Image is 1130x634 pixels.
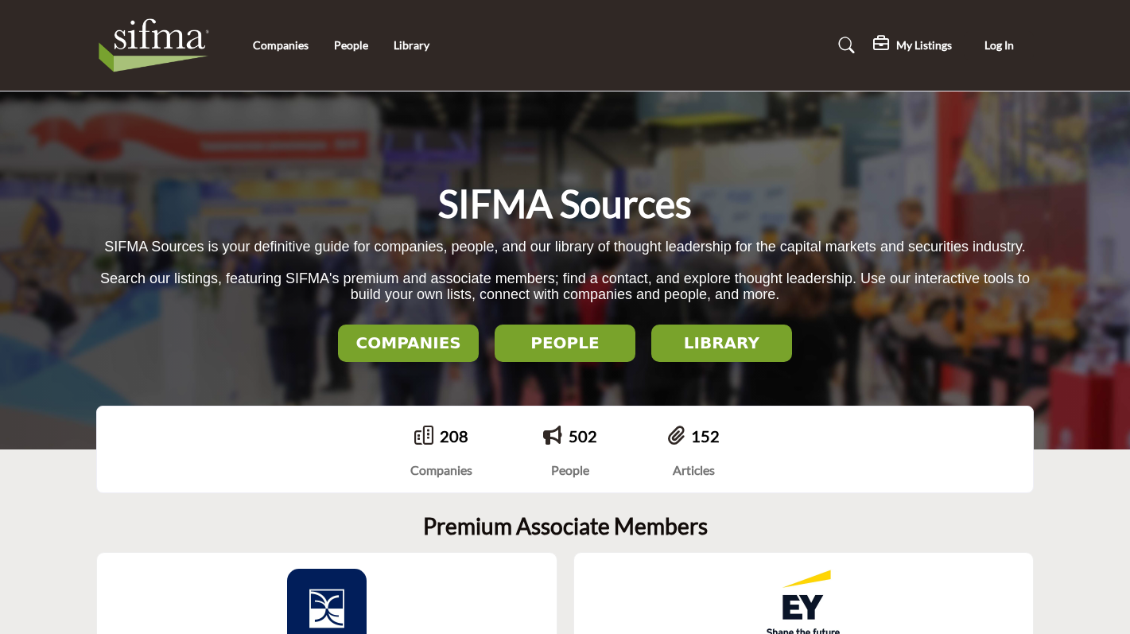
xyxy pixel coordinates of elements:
[691,426,720,445] a: 152
[96,14,219,77] img: Site Logo
[651,325,792,362] button: LIBRARY
[338,325,479,362] button: COMPANIES
[964,31,1034,60] button: Log In
[423,513,708,540] h2: Premium Associate Members
[440,426,468,445] a: 208
[253,38,309,52] a: Companies
[984,38,1014,52] span: Log In
[569,426,597,445] a: 502
[495,325,635,362] button: PEOPLE
[656,333,787,352] h2: LIBRARY
[394,38,429,52] a: Library
[410,461,472,480] div: Companies
[823,33,865,58] a: Search
[543,461,597,480] div: People
[343,333,474,352] h2: COMPANIES
[668,461,720,480] div: Articles
[499,333,631,352] h2: PEOPLE
[334,38,368,52] a: People
[100,270,1030,303] span: Search our listings, featuring SIFMA's premium and associate members; find a contact, and explore...
[873,36,952,55] div: My Listings
[104,239,1025,255] span: SIFMA Sources is your definitive guide for companies, people, and our library of thought leadersh...
[438,179,692,228] h1: SIFMA Sources
[896,38,952,53] h5: My Listings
